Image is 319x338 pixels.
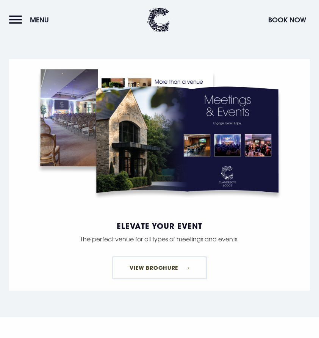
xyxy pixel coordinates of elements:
p: The perfect venue for all types of meetings and events. [20,233,299,245]
h5: ELEVATE YOUR EVENT [20,222,299,230]
span: Menu [30,16,49,24]
button: Menu [9,12,53,28]
button: Book Now [264,12,310,28]
img: Clandeboye Lodge [147,8,170,32]
a: View Brochure [113,257,207,279]
img: Meetings events packages brochure, Clandeboye Lodge. [24,59,295,211]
